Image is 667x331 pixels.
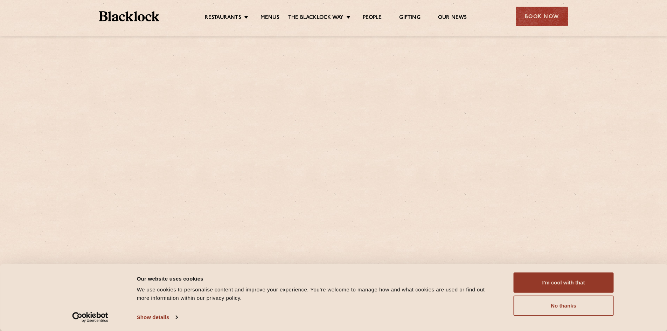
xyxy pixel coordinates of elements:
[438,14,467,22] a: Our News
[260,14,279,22] a: Menus
[205,14,241,22] a: Restaurants
[514,296,614,316] button: No thanks
[516,7,568,26] div: Book Now
[99,11,160,21] img: BL_Textured_Logo-footer-cropped.svg
[514,273,614,293] button: I'm cool with that
[137,285,498,302] div: We use cookies to personalise content and improve your experience. You're welcome to manage how a...
[137,312,178,323] a: Show details
[137,274,498,283] div: Our website uses cookies
[288,14,343,22] a: The Blacklock Way
[363,14,382,22] a: People
[60,312,121,323] a: Usercentrics Cookiebot - opens in a new window
[399,14,420,22] a: Gifting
